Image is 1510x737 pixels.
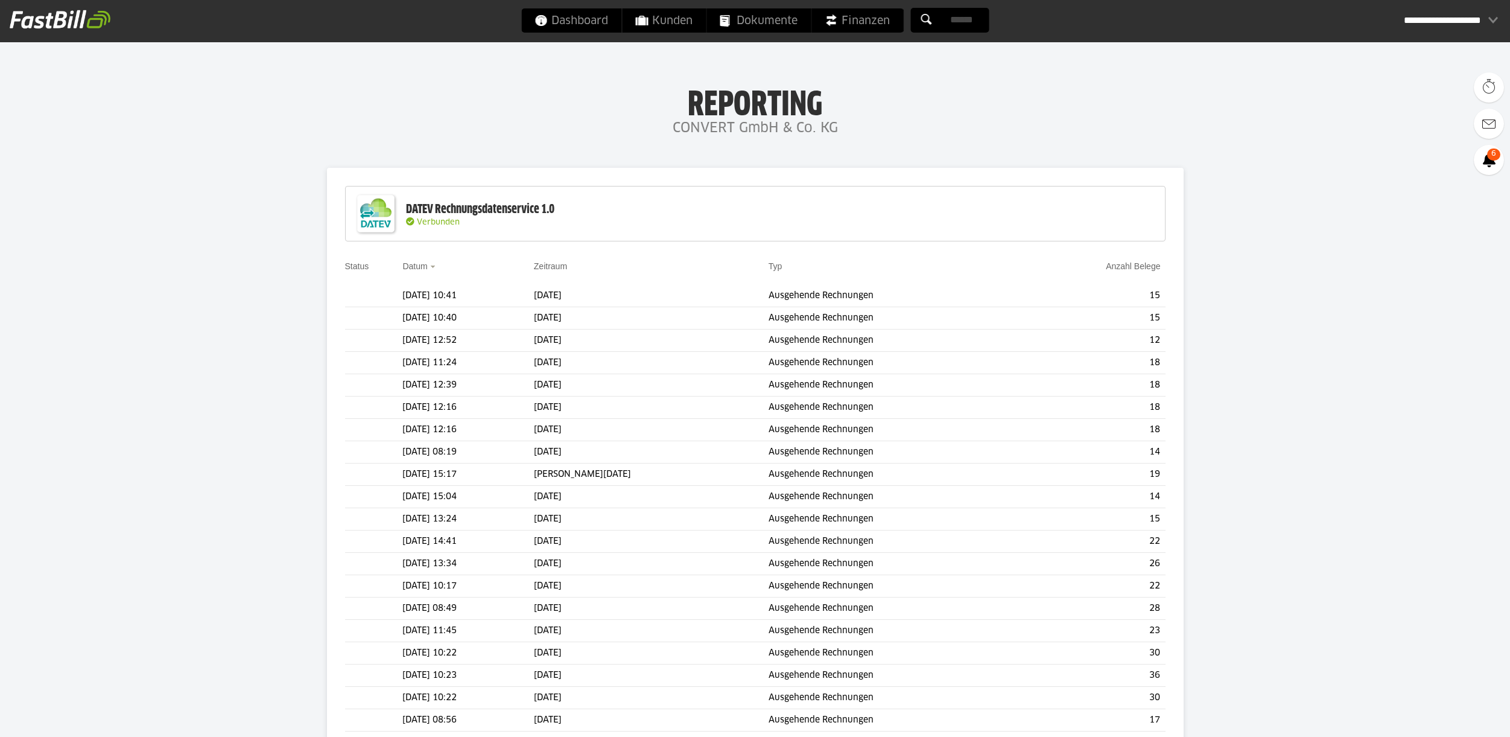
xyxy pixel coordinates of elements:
td: [DATE] [534,531,769,553]
td: [DATE] [534,575,769,598]
td: [DATE] [534,330,769,352]
td: Ausgehende Rechnungen [769,687,1022,709]
td: [DATE] 14:41 [402,531,533,553]
a: Finanzen [811,8,903,33]
td: [DATE] [534,508,769,531]
td: [DATE] [534,285,769,307]
td: 14 [1022,486,1165,508]
td: [DATE] [534,620,769,642]
td: [DATE] 10:22 [402,642,533,665]
td: [DATE] 12:39 [402,374,533,397]
td: Ausgehende Rechnungen [769,620,1022,642]
td: 22 [1022,531,1165,553]
td: [DATE] 10:22 [402,687,533,709]
td: [DATE] 13:34 [402,553,533,575]
td: 22 [1022,575,1165,598]
img: sort_desc.gif [430,266,438,268]
td: [DATE] [534,709,769,732]
td: Ausgehende Rechnungen [769,374,1022,397]
td: Ausgehende Rechnungen [769,486,1022,508]
td: 19 [1022,464,1165,486]
td: [DATE] [534,441,769,464]
td: 14 [1022,441,1165,464]
td: [DATE] 11:45 [402,620,533,642]
td: 15 [1022,285,1165,307]
a: Datum [402,261,427,271]
td: 18 [1022,397,1165,419]
iframe: Öffnet ein Widget, in dem Sie weitere Informationen finden [1417,701,1498,731]
td: [DATE] [534,397,769,419]
td: [DATE] [534,486,769,508]
td: [DATE] 12:52 [402,330,533,352]
td: Ausgehende Rechnungen [769,553,1022,575]
h1: Reporting [121,85,1389,116]
td: Ausgehende Rechnungen [769,397,1022,419]
td: Ausgehende Rechnungen [769,464,1022,486]
td: Ausgehende Rechnungen [769,307,1022,330]
td: [DATE] [534,307,769,330]
td: [DATE] 10:23 [402,665,533,687]
td: 23 [1022,620,1165,642]
span: Finanzen [825,8,890,33]
td: Ausgehende Rechnungen [769,575,1022,598]
td: [DATE] [534,419,769,441]
a: Anzahl Belege [1106,261,1160,271]
a: Typ [769,261,782,271]
a: Dashboard [521,8,621,33]
td: Ausgehende Rechnungen [769,330,1022,352]
img: DATEV-Datenservice Logo [352,190,400,238]
td: [DATE] 08:49 [402,598,533,620]
td: [DATE] 10:41 [402,285,533,307]
td: 17 [1022,709,1165,732]
td: [DATE] 11:24 [402,352,533,374]
td: Ausgehende Rechnungen [769,352,1022,374]
td: [DATE] 15:17 [402,464,533,486]
span: Verbunden [417,219,460,226]
a: Kunden [622,8,706,33]
td: [DATE] 12:16 [402,397,533,419]
span: Kunden [635,8,693,33]
td: [DATE] 15:04 [402,486,533,508]
td: Ausgehende Rechnungen [769,598,1022,620]
td: [DATE] [534,374,769,397]
td: [DATE] 13:24 [402,508,533,531]
span: 6 [1487,148,1500,161]
td: Ausgehende Rechnungen [769,665,1022,687]
td: Ausgehende Rechnungen [769,441,1022,464]
td: Ausgehende Rechnungen [769,531,1022,553]
a: Dokumente [706,8,811,33]
td: 30 [1022,642,1165,665]
td: 26 [1022,553,1165,575]
span: Dokumente [720,8,798,33]
img: fastbill_logo_white.png [10,10,110,29]
td: 30 [1022,687,1165,709]
td: Ausgehende Rechnungen [769,285,1022,307]
td: Ausgehende Rechnungen [769,709,1022,732]
td: 36 [1022,665,1165,687]
td: 12 [1022,330,1165,352]
td: [DATE] 10:40 [402,307,533,330]
td: 18 [1022,419,1165,441]
td: 15 [1022,508,1165,531]
td: [DATE] 08:56 [402,709,533,732]
td: [DATE] [534,598,769,620]
td: [DATE] [534,352,769,374]
td: 28 [1022,598,1165,620]
td: 15 [1022,307,1165,330]
td: [DATE] [534,642,769,665]
td: [PERSON_NAME][DATE] [534,464,769,486]
a: Zeitraum [534,261,567,271]
td: [DATE] [534,553,769,575]
td: [DATE] 10:17 [402,575,533,598]
div: DATEV Rechnungsdatenservice 1.0 [406,202,554,217]
td: 18 [1022,374,1165,397]
td: [DATE] 08:19 [402,441,533,464]
td: [DATE] [534,665,769,687]
td: Ausgehende Rechnungen [769,508,1022,531]
span: Dashboard [535,8,608,33]
td: [DATE] 12:16 [402,419,533,441]
a: 6 [1474,145,1504,175]
td: Ausgehende Rechnungen [769,419,1022,441]
a: Status [345,261,369,271]
td: Ausgehende Rechnungen [769,642,1022,665]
